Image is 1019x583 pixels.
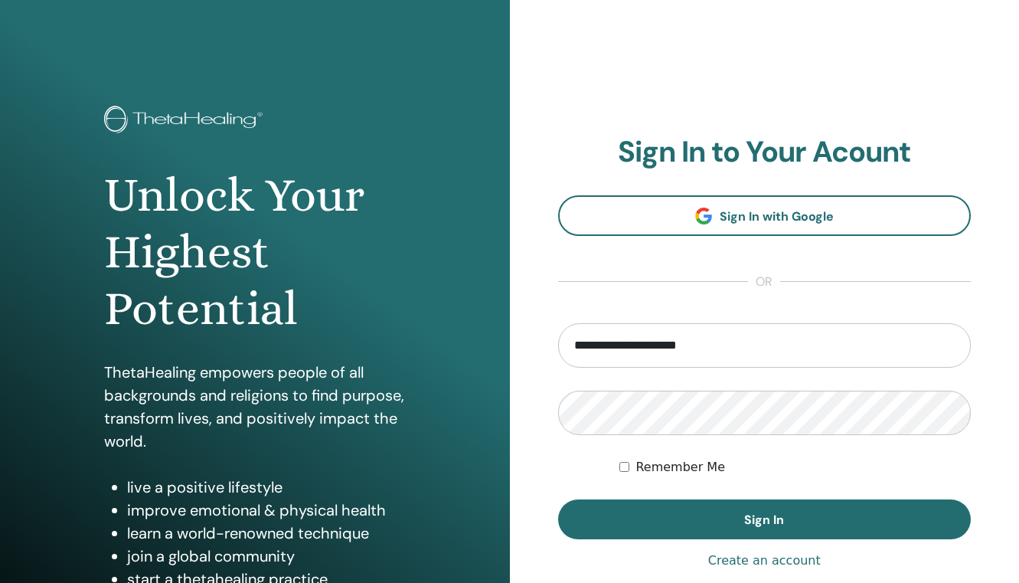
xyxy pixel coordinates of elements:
li: learn a world-renowned technique [127,522,406,545]
li: join a global community [127,545,406,568]
h1: Unlock Your Highest Potential [104,167,406,338]
a: Create an account [708,552,821,570]
h2: Sign In to Your Acount [558,135,972,170]
span: or [748,273,780,291]
p: ThetaHealing empowers people of all backgrounds and religions to find purpose, transform lives, a... [104,361,406,453]
button: Sign In [558,499,972,539]
a: Sign In with Google [558,195,972,236]
label: Remember Me [635,458,725,477]
span: Sign In with Google [720,208,834,224]
div: Keep me authenticated indefinitely or until I manually logout [619,458,971,477]
li: improve emotional & physical health [127,499,406,522]
span: Sign In [744,512,784,528]
li: live a positive lifestyle [127,476,406,499]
